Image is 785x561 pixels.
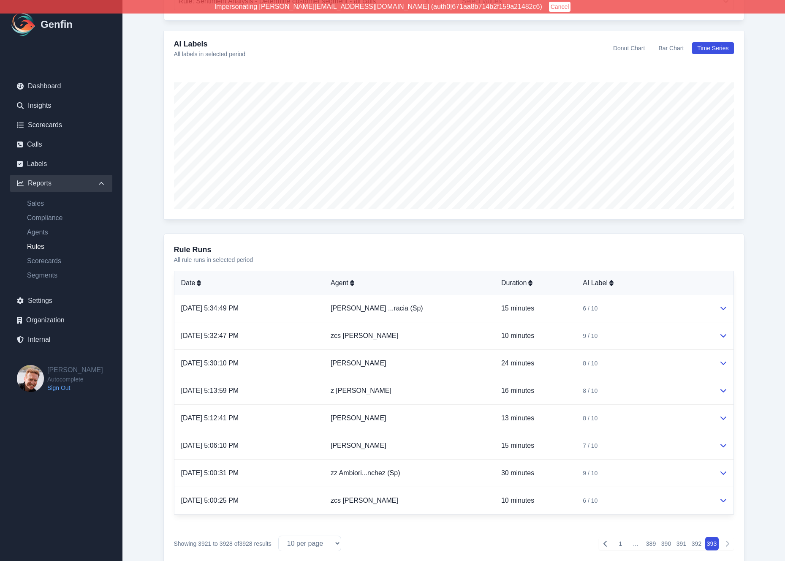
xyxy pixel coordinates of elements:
[675,537,688,550] button: 391
[501,278,569,288] div: Duration
[181,278,317,288] div: Date
[47,384,103,392] a: Sign Out
[705,537,719,550] button: 393
[174,539,272,548] p: Showing to of results
[331,387,391,394] a: z [PERSON_NAME]
[20,199,112,209] a: Sales
[10,331,112,348] a: Internal
[583,496,598,505] span: 6 / 10
[501,441,569,451] p: 15 minutes
[181,359,239,367] a: [DATE] 5:30:10 PM
[20,227,112,237] a: Agents
[181,332,239,339] a: [DATE] 5:32:47 PM
[501,468,569,478] p: 30 minutes
[10,175,112,192] div: Reports
[10,292,112,309] a: Settings
[174,50,246,58] p: All labels in selected period
[549,2,571,12] button: Cancel
[583,304,598,313] span: 6 / 10
[583,414,598,422] span: 8 / 10
[501,303,569,313] p: 15 minutes
[220,540,233,547] span: 3928
[644,537,658,550] button: 389
[331,359,386,367] a: [PERSON_NAME]
[181,469,239,477] a: [DATE] 5:00:31 PM
[331,332,398,339] a: zcs [PERSON_NAME]
[10,97,112,114] a: Insights
[17,365,44,392] img: Brian Dunagan
[331,278,488,288] div: Agent
[181,497,239,504] a: [DATE] 5:00:25 PM
[20,256,112,266] a: Scorecards
[583,469,598,477] span: 9 / 10
[690,537,704,550] button: 392
[629,537,643,550] span: …
[10,312,112,329] a: Organization
[10,136,112,153] a: Calls
[501,496,569,506] p: 10 minutes
[501,358,569,368] p: 24 minutes
[181,305,239,312] a: [DATE] 5:34:49 PM
[583,359,598,368] span: 8 / 10
[501,331,569,341] p: 10 minutes
[501,413,569,423] p: 13 minutes
[174,244,734,256] h3: Rule Runs
[583,332,598,340] span: 9 / 10
[583,441,598,450] span: 7 / 10
[583,278,705,288] div: AI Label
[174,38,246,50] h4: AI Labels
[10,11,37,38] img: Logo
[10,117,112,133] a: Scorecards
[599,537,734,550] nav: Pagination
[181,387,239,394] a: [DATE] 5:13:59 PM
[331,305,423,312] a: [PERSON_NAME] ...racia (Sp)
[10,78,112,95] a: Dashboard
[331,442,386,449] a: [PERSON_NAME]
[660,537,673,550] button: 390
[331,469,400,477] a: zz Ambiori...nchez (Sp)
[181,442,239,449] a: [DATE] 5:06:10 PM
[501,386,569,396] p: 16 minutes
[47,375,103,384] span: Autocomplete
[331,497,398,504] a: zcs [PERSON_NAME]
[331,414,386,422] a: [PERSON_NAME]
[181,414,239,422] a: [DATE] 5:12:41 PM
[653,42,689,54] button: Bar Chart
[239,540,252,547] span: 3928
[174,256,734,264] p: All rule runs in selected period
[198,540,211,547] span: 3921
[614,537,627,550] button: 1
[20,242,112,252] a: Rules
[583,387,598,395] span: 8 / 10
[608,42,650,54] button: Donut Chart
[20,270,112,280] a: Segments
[692,42,733,54] button: Time Series
[41,18,73,31] h1: Genfin
[10,155,112,172] a: Labels
[20,213,112,223] a: Compliance
[47,365,103,375] h2: [PERSON_NAME]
